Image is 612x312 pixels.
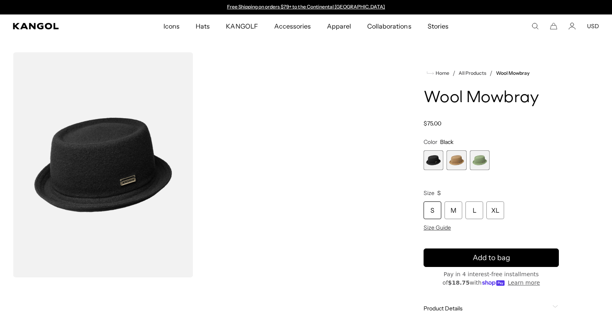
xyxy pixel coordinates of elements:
span: $75.00 [424,120,441,127]
a: Home [427,70,449,77]
span: Product Details [424,305,549,312]
li: / [486,68,492,78]
a: KANGOLF [218,14,266,38]
div: 3 of 3 [470,150,490,170]
h1: Wool Mowbray [424,89,559,107]
span: Collaborations [367,14,411,38]
span: Black [440,138,453,146]
div: XL [486,201,504,219]
a: All Products [459,70,486,76]
div: 2 of 3 [447,150,466,170]
nav: breadcrumbs [424,68,559,78]
div: M [445,201,462,219]
span: Stories [428,14,449,38]
a: Accessories [266,14,319,38]
span: S [437,189,441,197]
summary: Search here [531,23,539,30]
span: Home [434,70,449,76]
div: S [424,201,441,219]
img: color-black [13,52,193,277]
button: Add to bag [424,248,559,267]
label: Black [424,150,443,170]
a: Hats [188,14,218,38]
span: Size [424,189,434,197]
a: Stories [420,14,457,38]
span: Accessories [274,14,311,38]
label: Oil Green [470,150,490,170]
button: USD [587,23,599,30]
span: Icons [163,14,180,38]
a: Account [569,23,576,30]
a: Icons [155,14,188,38]
span: KANGOLF [226,14,258,38]
span: Color [424,138,437,146]
div: L [465,201,483,219]
a: Wool Mowbray [496,70,529,76]
a: Collaborations [359,14,419,38]
a: Kangol [13,23,108,29]
a: Apparel [319,14,359,38]
span: Size Guide [424,224,451,231]
div: 1 of 3 [424,150,443,170]
div: 1 of 2 [223,4,389,10]
span: Apparel [327,14,351,38]
product-gallery: Gallery Viewer [13,52,377,277]
li: / [449,68,455,78]
span: Add to bag [473,252,510,263]
label: Camel [447,150,466,170]
button: Cart [550,23,557,30]
span: Hats [196,14,210,38]
div: Announcement [223,4,389,10]
a: Free Shipping on orders $79+ to the Continental [GEOGRAPHIC_DATA] [227,4,385,10]
slideshow-component: Announcement bar [223,4,389,10]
